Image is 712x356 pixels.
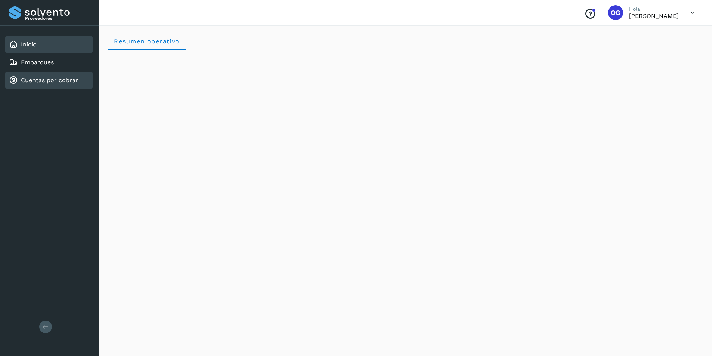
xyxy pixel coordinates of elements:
p: Proveedores [25,16,90,21]
div: Cuentas por cobrar [5,72,93,89]
p: Hola, [629,6,679,12]
a: Inicio [21,41,37,48]
a: Embarques [21,59,54,66]
p: OSCAR GUZMAN LOPEZ [629,12,679,19]
a: Cuentas por cobrar [21,77,78,84]
div: Inicio [5,36,93,53]
span: Resumen operativo [114,38,180,45]
div: Embarques [5,54,93,71]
